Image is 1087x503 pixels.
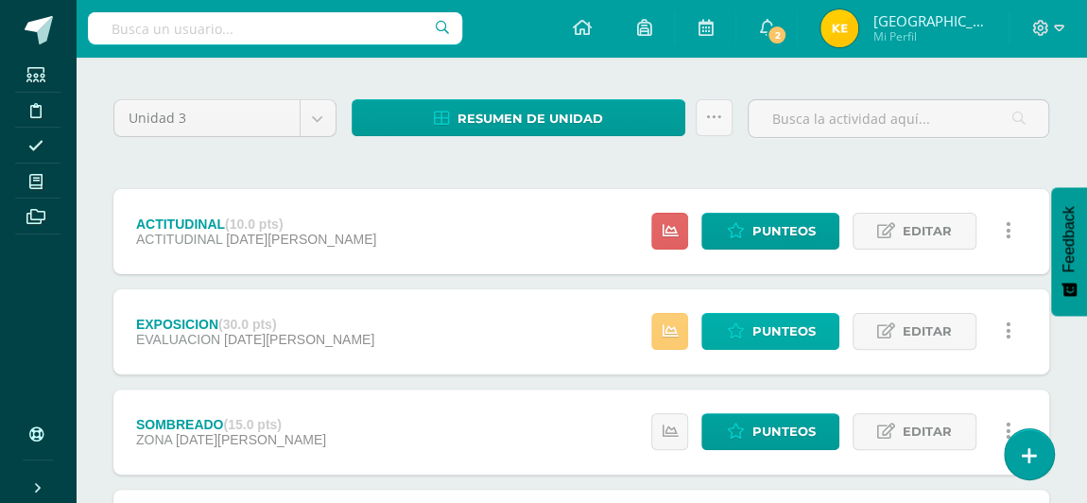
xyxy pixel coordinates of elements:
div: EXPOSICION [136,317,374,332]
span: Editar [903,214,952,249]
span: ACTITUDINAL [136,232,222,247]
span: [DATE][PERSON_NAME] [176,432,326,447]
span: Mi Perfil [872,28,986,44]
span: Editar [903,314,952,349]
span: [DATE][PERSON_NAME] [226,232,376,247]
a: Punteos [701,413,839,450]
strong: (30.0 pts) [218,317,276,332]
span: [GEOGRAPHIC_DATA] [872,11,986,30]
strong: (10.0 pts) [225,217,283,232]
strong: (15.0 pts) [223,417,281,432]
div: ACTITUDINAL [136,217,376,232]
span: Resumen de unidad [457,101,603,136]
span: EVALUACION [136,332,220,347]
span: Feedback [1061,206,1078,272]
div: SOMBREADO [136,417,326,432]
img: cac69b3a1053a0e96759db03ee3b121c.png [820,9,858,47]
a: Unidad 3 [114,100,336,136]
span: Punteos [751,314,815,349]
span: ZONA [136,432,172,447]
a: Resumen de unidad [352,99,685,136]
span: Editar [903,414,952,449]
a: Punteos [701,213,839,250]
button: Feedback - Mostrar encuesta [1051,187,1087,316]
a: Punteos [701,313,839,350]
span: Punteos [751,414,815,449]
span: [DATE][PERSON_NAME] [224,332,374,347]
input: Busca la actividad aquí... [749,100,1048,137]
span: Punteos [751,214,815,249]
span: Unidad 3 [129,100,285,136]
input: Busca un usuario... [88,12,462,44]
span: 2 [767,25,787,45]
